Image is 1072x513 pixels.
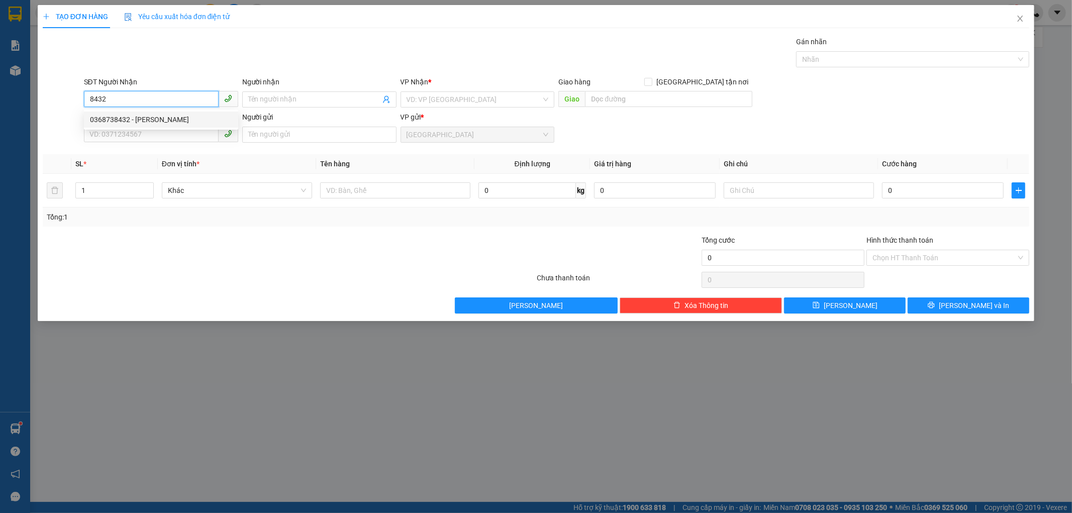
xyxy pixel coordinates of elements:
span: Tổng cước [702,236,735,244]
b: [DOMAIN_NAME] [84,38,138,46]
span: plus [1012,186,1025,194]
span: VP Nhận [401,78,429,86]
div: SĐT Người Nhận [84,76,238,87]
input: Dọc đường [585,91,752,107]
input: 0 [594,182,716,198]
span: Sài Gòn [407,127,549,142]
label: Hình thức thanh toán [866,236,933,244]
span: Yêu cầu xuất hóa đơn điện tử [124,13,230,21]
span: save [813,301,820,310]
span: TẠO ĐƠN HÀNG [43,13,108,21]
span: Tên hàng [320,160,350,168]
button: plus [1012,182,1025,198]
div: 0368738432 - [PERSON_NAME] [90,114,232,125]
span: phone [224,130,232,138]
span: [GEOGRAPHIC_DATA] tận nơi [652,76,752,87]
li: (c) 2017 [84,48,138,60]
span: Giá trị hàng [594,160,631,168]
input: VD: Bàn, Ghế [320,182,470,198]
span: Giao hàng [558,78,591,86]
span: [PERSON_NAME] [824,300,878,311]
span: Cước hàng [882,160,917,168]
span: Định lượng [515,160,550,168]
span: Khác [168,183,306,198]
span: plus [43,13,50,20]
span: kg [576,182,586,198]
button: deleteXóa Thông tin [620,297,783,314]
div: 0368738432 - XUÂN ANH [84,112,238,128]
div: Người gửi [242,112,397,123]
span: close [1016,15,1024,23]
img: logo.jpg [109,13,133,37]
div: Tổng: 1 [47,212,414,223]
div: Người nhận [242,76,397,87]
button: printer[PERSON_NAME] và In [908,297,1029,314]
div: VP gửi [401,112,555,123]
span: printer [928,301,935,310]
span: [PERSON_NAME] [509,300,563,311]
span: Xóa Thông tin [685,300,728,311]
span: [PERSON_NAME] và In [939,300,1009,311]
b: Xe Đăng Nhân [13,65,44,112]
b: Gửi khách hàng [62,15,100,62]
span: user-add [382,95,391,104]
img: icon [124,13,132,21]
span: phone [224,94,232,102]
button: Close [1006,5,1034,33]
th: Ghi chú [720,154,878,174]
div: Chưa thanh toán [536,272,701,290]
input: Ghi Chú [724,182,874,198]
span: delete [673,301,680,310]
label: Gán nhãn [796,38,827,46]
button: delete [47,182,63,198]
span: Đơn vị tính [162,160,200,168]
span: SL [75,160,83,168]
button: save[PERSON_NAME] [784,297,906,314]
span: Giao [558,91,585,107]
button: [PERSON_NAME] [455,297,618,314]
